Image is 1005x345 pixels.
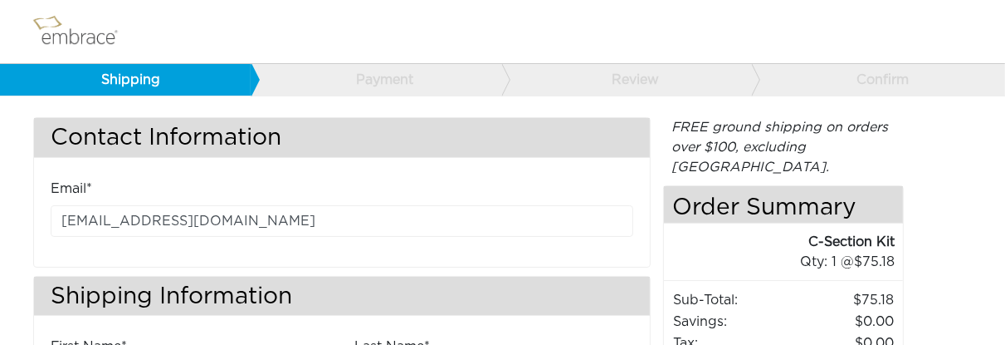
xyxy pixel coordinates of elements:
[664,232,895,252] div: C-Section Kit
[34,277,650,316] h3: Shipping Information
[672,311,795,333] td: Savings :
[251,64,502,96] a: Payment
[685,252,895,272] div: 1 @
[663,117,904,177] div: FREE ground shipping on orders over $100, excluding [GEOGRAPHIC_DATA].
[854,255,895,269] span: 75.18
[51,179,92,199] label: Email*
[29,11,137,52] img: logo.png
[751,64,1003,96] a: Confirm
[664,186,903,224] h4: Order Summary
[795,311,895,333] td: 0.00
[672,289,795,311] td: Sub-Total:
[34,118,650,157] h3: Contact Information
[795,289,895,311] td: 75.18
[501,64,753,96] a: Review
